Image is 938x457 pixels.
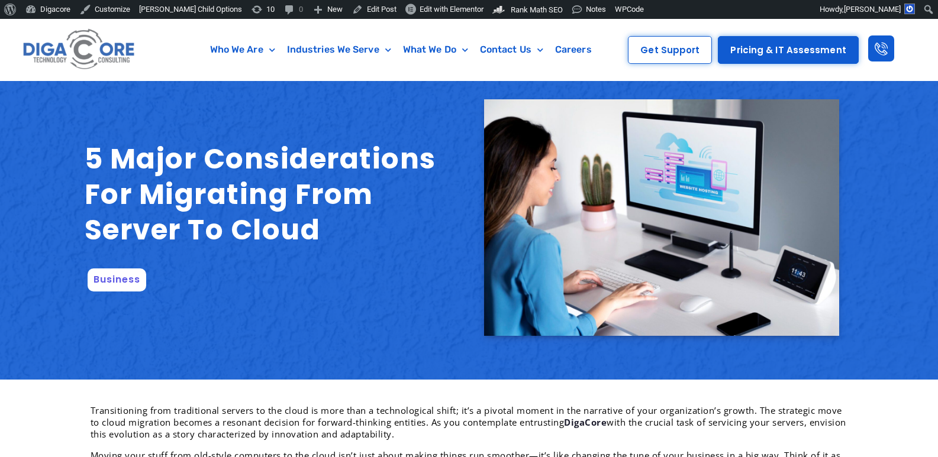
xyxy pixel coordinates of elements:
h1: 5 Major Considerations for Migrating from Server to Cloud [85,141,440,248]
a: Contact Us [474,36,549,63]
a: Pricing & IT Assessment [718,36,858,64]
img: 5 Major Considerations for Migrating from Server to Cloud [484,99,839,336]
span: [PERSON_NAME] [844,5,901,14]
span: Transitioning from traditional servers to the cloud is more than a technological shift; it’s a pi... [91,404,842,428]
span: with the crucial task of servicing your servers, envision this evolution as a story characterized... [91,416,846,440]
nav: Menu [188,36,614,63]
img: Digacore logo 1 [20,25,138,74]
a: What We Do [397,36,474,63]
span: Pricing & IT Assessment [730,46,846,54]
a: Industries We Serve [281,36,397,63]
span: Business [88,268,146,291]
a: DigaCore [564,416,607,428]
span: Edit with Elementor [420,5,483,14]
a: Get Support [628,36,712,64]
span: Rank Math SEO [511,5,563,14]
a: Careers [549,36,598,63]
span: Get Support [640,46,700,54]
a: Who We Are [204,36,281,63]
